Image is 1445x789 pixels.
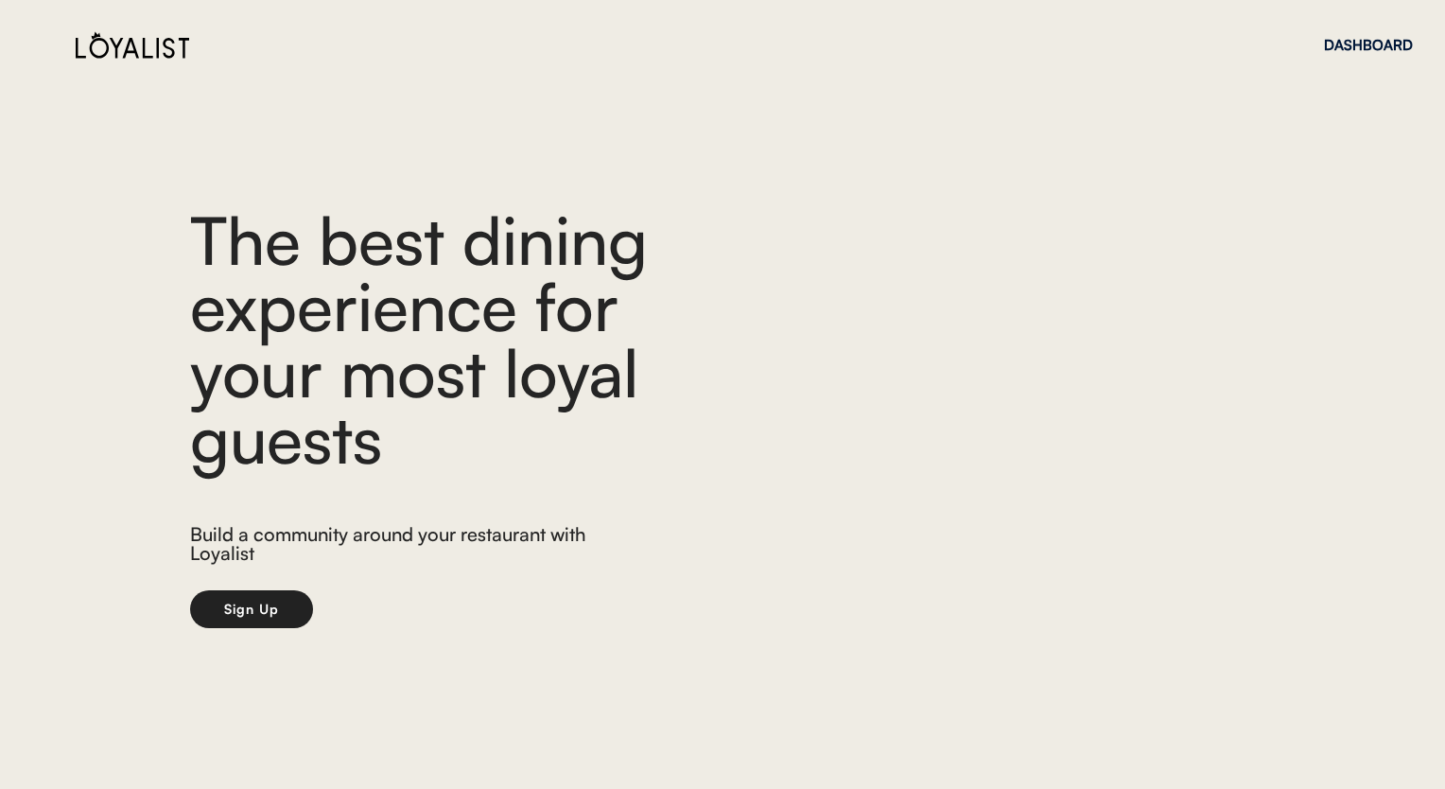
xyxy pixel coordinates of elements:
[190,525,603,568] div: Build a community around your restaurant with Loyalist
[1324,38,1413,52] div: DASHBOARD
[190,206,757,471] div: The best dining experience for your most loyal guests
[190,590,313,628] button: Sign Up
[76,31,189,59] img: Loyalist%20Logo%20Black.svg
[814,151,1255,686] img: yH5BAEAAAAALAAAAAABAAEAAAIBRAA7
